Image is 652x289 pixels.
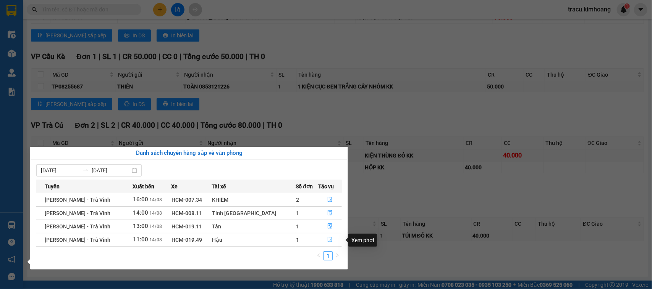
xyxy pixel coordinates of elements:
[296,237,299,243] span: 1
[296,182,313,191] span: Số đơn
[133,209,148,216] span: 14:00
[45,197,110,203] span: [PERSON_NAME] - Trà Vinh
[45,182,60,191] span: Tuyến
[41,166,79,175] input: Từ ngày
[319,234,341,246] button: file-done
[45,210,110,216] span: [PERSON_NAME] - Trà Vinh
[333,251,342,260] li: Next Page
[317,253,321,258] span: left
[149,210,162,216] span: 14/08
[83,167,89,173] span: to
[333,251,342,260] button: right
[319,207,341,219] button: file-done
[212,236,295,244] div: Hậu
[133,236,148,243] span: 11:00
[149,237,162,242] span: 14/08
[296,223,299,230] span: 1
[171,210,202,216] span: HCM-008.11
[314,251,324,260] button: left
[324,252,332,260] a: 1
[45,237,110,243] span: [PERSON_NAME] - Trà Vinh
[149,224,162,229] span: 14/08
[149,197,162,202] span: 14/08
[327,223,333,230] span: file-done
[133,223,148,230] span: 13:00
[133,182,154,191] span: Xuất bến
[171,223,202,230] span: HCM-019.11
[327,237,333,243] span: file-done
[318,182,334,191] span: Tác vụ
[92,166,130,175] input: Đến ngày
[314,251,324,260] li: Previous Page
[171,197,202,203] span: HCM-007.34
[335,253,340,258] span: right
[319,220,341,233] button: file-done
[324,251,333,260] li: 1
[45,223,110,230] span: [PERSON_NAME] - Trà Vinh
[348,234,377,247] div: Xem phơi
[319,194,341,206] button: file-done
[212,222,295,231] div: Tân
[296,197,299,203] span: 2
[296,210,299,216] span: 1
[212,196,295,204] div: KHIÊM
[171,182,178,191] span: Xe
[327,210,333,216] span: file-done
[212,209,295,217] div: Tính [GEOGRAPHIC_DATA]
[36,149,342,158] div: Danh sách chuyến hàng sắp về văn phòng
[212,182,226,191] span: Tài xế
[83,167,89,173] span: swap-right
[171,237,202,243] span: HCM-019.49
[327,197,333,203] span: file-done
[133,196,148,203] span: 16:00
